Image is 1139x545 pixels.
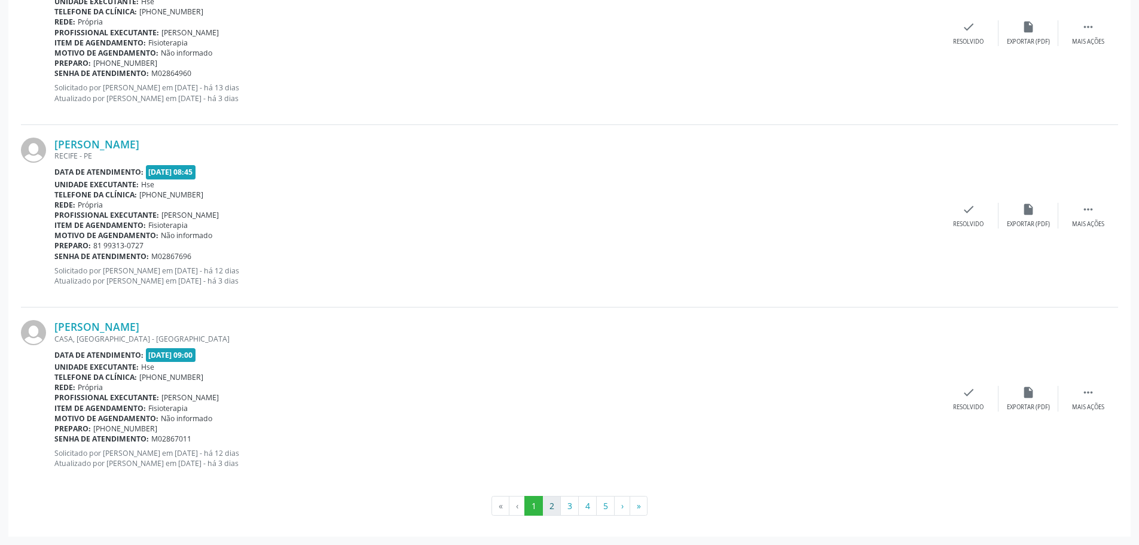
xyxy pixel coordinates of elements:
[54,7,137,17] b: Telefone da clínica:
[54,48,158,58] b: Motivo de agendamento:
[1007,403,1050,412] div: Exportar (PDF)
[161,392,219,403] span: [PERSON_NAME]
[146,348,196,362] span: [DATE] 09:00
[93,424,157,434] span: [PHONE_NUMBER]
[148,38,188,48] span: Fisioterapia
[54,424,91,434] b: Preparo:
[78,200,103,210] span: Própria
[54,362,139,372] b: Unidade executante:
[54,403,146,413] b: Item de agendamento:
[161,413,212,424] span: Não informado
[161,48,212,58] span: Não informado
[54,220,146,230] b: Item de agendamento:
[54,230,158,240] b: Motivo de agendamento:
[1082,386,1095,399] i: 
[139,372,203,382] span: [PHONE_NUMBER]
[1082,20,1095,34] i: 
[78,382,103,392] span: Própria
[1072,38,1104,46] div: Mais ações
[54,392,159,403] b: Profissional executante:
[953,403,984,412] div: Resolvido
[151,251,191,261] span: M02867696
[151,68,191,78] span: M02864960
[962,20,975,34] i: check
[953,38,984,46] div: Resolvido
[93,58,157,68] span: [PHONE_NUMBER]
[54,372,137,382] b: Telefone da clínica:
[54,448,939,468] p: Solicitado por [PERSON_NAME] em [DATE] - há 12 dias Atualizado por [PERSON_NAME] em [DATE] - há 3...
[146,165,196,179] span: [DATE] 08:45
[614,496,630,516] button: Go to next page
[54,350,143,360] b: Data de atendimento:
[54,179,139,190] b: Unidade executante:
[148,220,188,230] span: Fisioterapia
[542,496,561,516] button: Go to page 2
[54,83,939,103] p: Solicitado por [PERSON_NAME] em [DATE] - há 13 dias Atualizado por [PERSON_NAME] em [DATE] - há 3...
[54,251,149,261] b: Senha de atendimento:
[1022,203,1035,216] i: insert_drive_file
[1007,38,1050,46] div: Exportar (PDF)
[962,203,975,216] i: check
[54,17,75,27] b: Rede:
[54,151,939,161] div: RECIFE - PE
[1072,220,1104,229] div: Mais ações
[21,320,46,345] img: img
[1022,20,1035,34] i: insert_drive_file
[161,230,212,240] span: Não informado
[953,220,984,229] div: Resolvido
[560,496,579,516] button: Go to page 3
[141,362,154,372] span: Hse
[1007,220,1050,229] div: Exportar (PDF)
[54,334,939,344] div: CASA, [GEOGRAPHIC_DATA] - [GEOGRAPHIC_DATA]
[21,138,46,163] img: img
[54,68,149,78] b: Senha de atendimento:
[54,167,143,177] b: Data de atendimento:
[141,179,154,190] span: Hse
[54,200,75,210] b: Rede:
[54,240,91,251] b: Preparo:
[139,190,203,200] span: [PHONE_NUMBER]
[161,28,219,38] span: [PERSON_NAME]
[524,496,543,516] button: Go to page 1
[54,413,158,424] b: Motivo de agendamento:
[148,403,188,413] span: Fisioterapia
[78,17,103,27] span: Própria
[54,58,91,68] b: Preparo:
[54,28,159,38] b: Profissional executante:
[962,386,975,399] i: check
[1072,403,1104,412] div: Mais ações
[21,496,1118,516] ul: Pagination
[139,7,203,17] span: [PHONE_NUMBER]
[54,190,137,200] b: Telefone da clínica:
[1082,203,1095,216] i: 
[54,210,159,220] b: Profissional executante:
[578,496,597,516] button: Go to page 4
[151,434,191,444] span: M02867011
[54,138,139,151] a: [PERSON_NAME]
[161,210,219,220] span: [PERSON_NAME]
[93,240,143,251] span: 81 99313-0727
[596,496,615,516] button: Go to page 5
[1022,386,1035,399] i: insert_drive_file
[54,434,149,444] b: Senha de atendimento:
[630,496,648,516] button: Go to last page
[54,266,939,286] p: Solicitado por [PERSON_NAME] em [DATE] - há 12 dias Atualizado por [PERSON_NAME] em [DATE] - há 3...
[54,382,75,392] b: Rede:
[54,38,146,48] b: Item de agendamento:
[54,320,139,333] a: [PERSON_NAME]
